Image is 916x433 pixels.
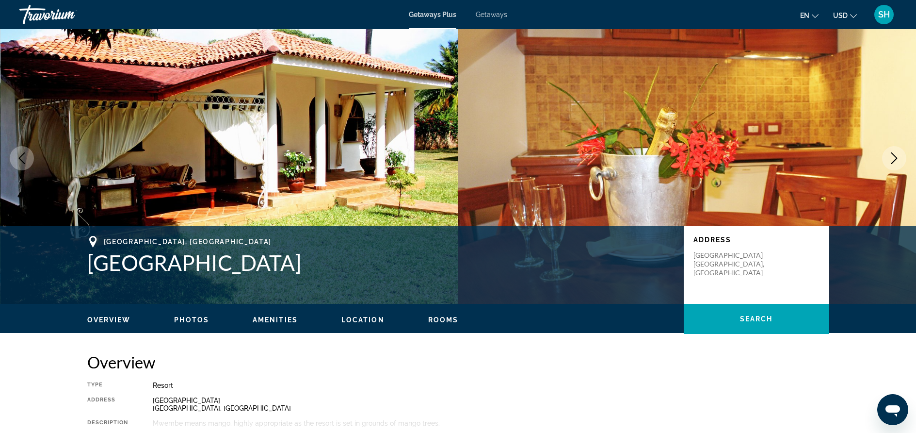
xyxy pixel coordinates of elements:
[878,10,890,19] span: SH
[693,236,820,244] p: Address
[476,11,507,18] a: Getaways
[87,382,129,389] div: Type
[800,12,809,19] span: en
[174,316,209,324] button: Photos
[428,316,459,324] button: Rooms
[341,316,385,324] span: Location
[19,2,116,27] a: Travorium
[87,397,129,412] div: Address
[833,8,857,22] button: Change currency
[871,4,897,25] button: User Menu
[174,316,209,324] span: Photos
[341,316,385,324] button: Location
[87,316,131,324] span: Overview
[877,394,908,425] iframe: Button to launch messaging window
[800,8,819,22] button: Change language
[253,316,298,324] button: Amenities
[153,382,829,389] div: Resort
[104,238,272,246] span: [GEOGRAPHIC_DATA], [GEOGRAPHIC_DATA]
[882,146,906,170] button: Next image
[87,250,674,275] h1: [GEOGRAPHIC_DATA]
[87,316,131,324] button: Overview
[684,304,829,334] button: Search
[87,352,829,372] h2: Overview
[693,251,771,277] p: [GEOGRAPHIC_DATA] [GEOGRAPHIC_DATA], [GEOGRAPHIC_DATA]
[153,397,829,412] div: [GEOGRAPHIC_DATA] [GEOGRAPHIC_DATA], [GEOGRAPHIC_DATA]
[740,315,773,323] span: Search
[10,146,34,170] button: Previous image
[409,11,456,18] a: Getaways Plus
[833,12,848,19] span: USD
[87,419,129,427] div: Description
[253,316,298,324] span: Amenities
[428,316,459,324] span: Rooms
